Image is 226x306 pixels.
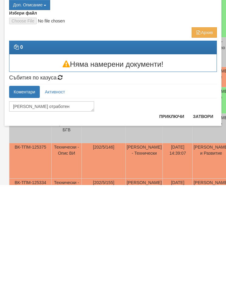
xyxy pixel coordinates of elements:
button: Приключи [156,233,188,242]
strong: 0 [20,166,23,171]
a: Активност [40,207,70,219]
span: Приключване на казус [9,64,140,76]
div: Двоен клик, за изчистване на избраната стойност. [9,121,217,131]
h3: Няма намерени документи! [9,181,217,189]
a: ВК-ТПМ-125512 [90,64,140,71]
input: Казус № [9,103,94,113]
button: Доп. Описание [9,121,50,131]
span: Тип Документ [13,88,40,92]
label: Доп. Описание [9,113,40,119]
span: Доп. Описание [13,123,43,128]
button: Затвори [189,233,217,242]
label: Избери файл [9,131,37,137]
div: Двоен клик, за изчистване на избраната стойност. [9,85,217,95]
h4: Събития по казуса [9,196,217,202]
button: Архив [192,148,217,159]
a: Коментари [9,207,40,219]
label: Тип Документ [9,77,38,83]
label: Документ № [9,95,35,101]
button: Тип Документ [9,85,48,95]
